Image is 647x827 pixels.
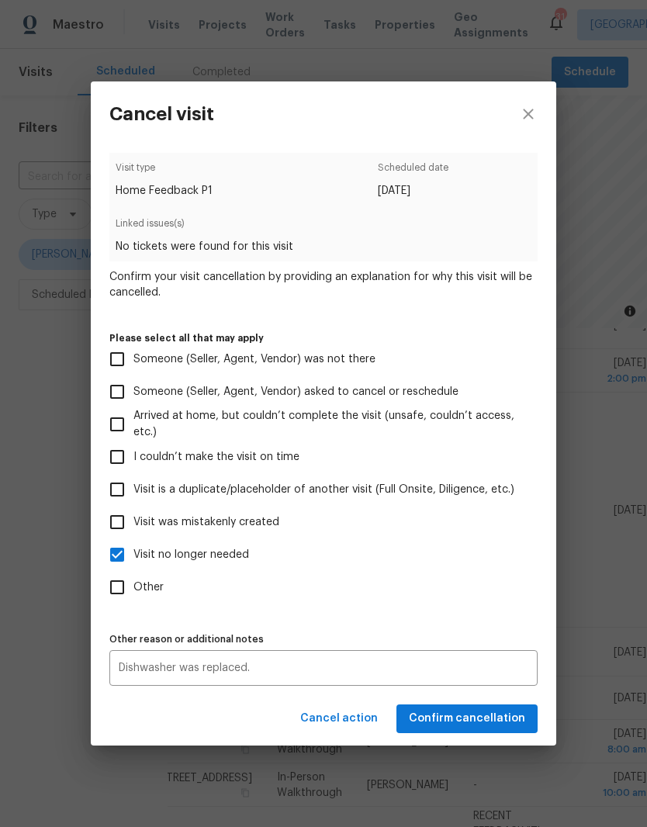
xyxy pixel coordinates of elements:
[133,514,279,531] span: Visit was mistakenly created
[109,103,214,125] h3: Cancel visit
[396,704,538,733] button: Confirm cancellation
[116,160,213,184] span: Visit type
[133,408,525,441] span: Arrived at home, but couldn’t complete the visit (unsafe, couldn’t access, etc.)
[500,81,556,147] button: close
[133,384,458,400] span: Someone (Seller, Agent, Vendor) asked to cancel or reschedule
[133,580,164,596] span: Other
[294,704,384,733] button: Cancel action
[109,269,538,300] span: Confirm your visit cancellation by providing an explanation for why this visit will be cancelled.
[133,547,249,563] span: Visit no longer needed
[409,709,525,728] span: Confirm cancellation
[133,482,514,498] span: Visit is a duplicate/placeholder of another visit (Full Onsite, Diligence, etc.)
[116,183,213,199] span: Home Feedback P1
[109,635,538,644] label: Other reason or additional notes
[109,334,538,343] label: Please select all that may apply
[116,239,531,254] span: No tickets were found for this visit
[300,709,378,728] span: Cancel action
[133,449,299,465] span: I couldn’t make the visit on time
[378,183,448,199] span: [DATE]
[133,351,375,368] span: Someone (Seller, Agent, Vendor) was not there
[378,160,448,184] span: Scheduled date
[116,216,531,240] span: Linked issues(s)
